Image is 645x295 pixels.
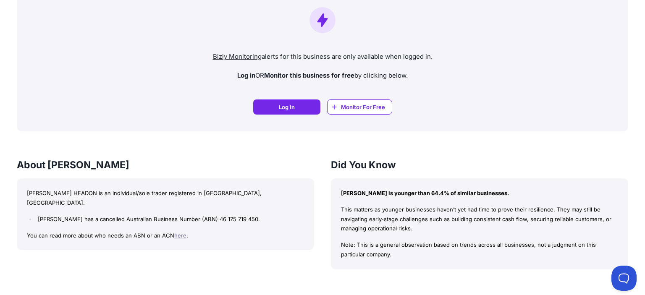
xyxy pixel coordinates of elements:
p: alerts for this business are only available when logged in. [24,52,621,62]
a: Bizly Monitoring [213,52,262,60]
p: You can read more about who needs an ABN or an ACN . [27,231,304,240]
a: here [174,232,186,239]
a: Monitor For Free [327,99,392,115]
strong: Monitor this business for free [264,71,354,79]
span: Monitor For Free [341,103,385,111]
p: This matters as younger businesses haven’t yet had time to prove their resilience. They may still... [341,205,618,233]
p: [PERSON_NAME] HEADON is an individual/sole trader registered in [GEOGRAPHIC_DATA], [GEOGRAPHIC_DA... [27,188,304,208]
li: [PERSON_NAME] has a cancelled Australian Business Number (ABN) 46 175 719 450. [36,214,304,224]
p: OR by clicking below. [24,71,621,81]
p: [PERSON_NAME] is younger than 64.4% of similar businesses. [341,188,618,198]
h3: Did You Know [331,158,628,172]
strong: Log in [237,71,255,79]
a: Log In [253,99,320,115]
h3: About [PERSON_NAME] [17,158,314,172]
p: Note: This is a general observation based on trends across all businesses, not a judgment on this... [341,240,618,259]
iframe: Toggle Customer Support [611,266,637,291]
span: Log In [279,103,295,111]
